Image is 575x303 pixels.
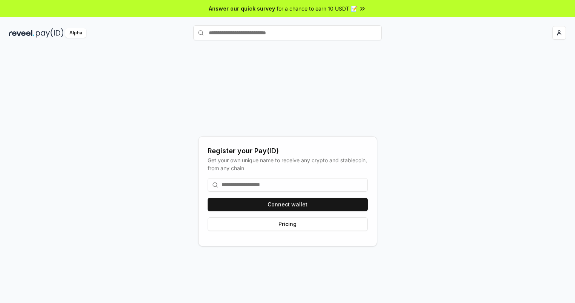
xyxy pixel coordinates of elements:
img: pay_id [36,28,64,38]
div: Alpha [65,28,86,38]
div: Get your own unique name to receive any crypto and stablecoin, from any chain [208,156,368,172]
img: reveel_dark [9,28,34,38]
span: for a chance to earn 10 USDT 📝 [277,5,357,12]
div: Register your Pay(ID) [208,146,368,156]
button: Pricing [208,217,368,231]
span: Answer our quick survey [209,5,275,12]
button: Connect wallet [208,198,368,211]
